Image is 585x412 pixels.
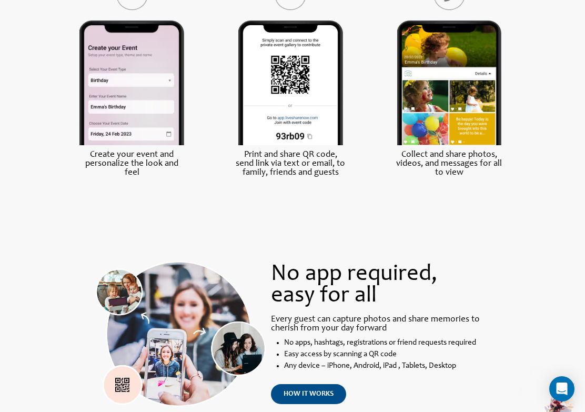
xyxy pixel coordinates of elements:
[284,337,486,349] li: No apps, hashtags, registrations or friend requests required
[238,21,343,146] img: Liveshare Moment
[397,21,502,146] img: Live Share Photos
[284,360,486,372] li: Any device – iPhone, Android, iPad , Tablets
[271,263,437,308] span: No app required, easy for all
[96,261,266,407] img: Liveshare Moment
[284,349,486,360] li: Easy access by scanning a QR code
[271,384,346,404] a: how it works
[236,150,346,177] label: Print and share QR code, send link via text or email, to family, friends and guests
[395,150,505,177] label: Collect and share photos, videos, and messages for all to view
[549,376,574,401] div: Open Intercom Messenger
[77,150,187,177] label: Create your event and personalize the look and feel
[271,315,486,333] label: Every guest can capture photos and share memories to cherish from your day forward
[284,390,334,398] span: how it works
[79,21,184,146] img: Live Share Photos
[425,362,456,370] span: , Desktop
